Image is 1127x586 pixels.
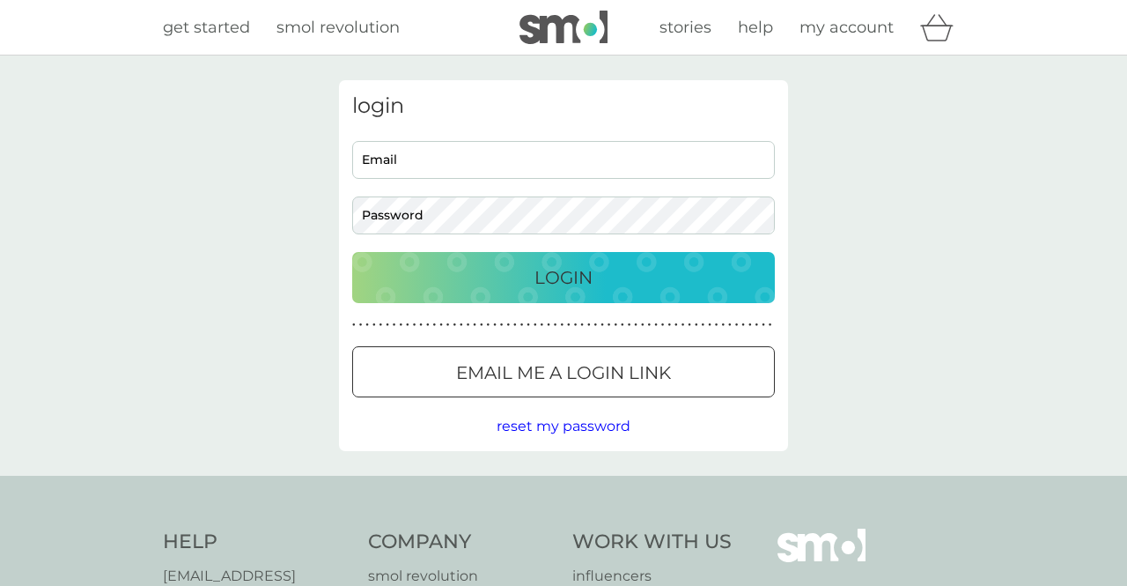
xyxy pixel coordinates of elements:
p: ● [587,321,591,330]
p: ● [541,321,544,330]
p: ● [769,321,772,330]
p: ● [654,321,658,330]
p: ● [372,321,376,330]
p: ● [721,321,725,330]
span: stories [659,18,711,37]
p: ● [506,321,510,330]
p: Login [534,263,593,292]
p: ● [500,321,504,330]
p: ● [681,321,685,330]
p: ● [715,321,718,330]
p: ● [419,321,423,330]
h4: Company [368,529,556,556]
p: ● [741,321,745,330]
p: ● [393,321,396,330]
p: ● [688,321,691,330]
a: help [738,15,773,41]
p: ● [560,321,563,330]
p: ● [755,321,759,330]
p: ● [480,321,483,330]
p: ● [433,321,437,330]
p: ● [520,321,524,330]
p: ● [473,321,476,330]
p: ● [702,321,705,330]
a: get started [163,15,250,41]
p: ● [567,321,571,330]
p: ● [493,321,497,330]
p: ● [708,321,711,330]
span: smol revolution [276,18,400,37]
p: ● [453,321,456,330]
p: ● [527,321,530,330]
a: smol revolution [276,15,400,41]
p: ● [667,321,671,330]
p: ● [614,321,617,330]
p: ● [621,321,624,330]
p: ● [600,321,604,330]
p: ● [399,321,402,330]
p: ● [426,321,430,330]
p: ● [554,321,557,330]
a: my account [799,15,894,41]
p: ● [628,321,631,330]
span: my account [799,18,894,37]
p: ● [413,321,416,330]
p: ● [762,321,765,330]
h4: Help [163,529,350,556]
img: smol [519,11,608,44]
p: ● [386,321,389,330]
p: ● [439,321,443,330]
p: ● [641,321,645,330]
p: ● [487,321,490,330]
span: get started [163,18,250,37]
p: ● [359,321,363,330]
p: ● [661,321,665,330]
button: reset my password [497,415,630,438]
p: ● [728,321,732,330]
p: ● [648,321,652,330]
p: ● [574,321,578,330]
button: Login [352,252,775,303]
p: ● [547,321,550,330]
a: stories [659,15,711,41]
span: reset my password [497,418,630,434]
p: ● [594,321,598,330]
p: ● [735,321,739,330]
h3: login [352,93,775,119]
p: ● [467,321,470,330]
p: ● [365,321,369,330]
span: help [738,18,773,37]
p: ● [406,321,409,330]
p: ● [460,321,463,330]
p: ● [608,321,611,330]
p: ● [446,321,450,330]
p: ● [674,321,678,330]
p: ● [695,321,698,330]
button: Email me a login link [352,346,775,397]
h4: Work With Us [572,529,732,556]
p: ● [534,321,537,330]
p: ● [352,321,356,330]
p: ● [513,321,517,330]
p: ● [379,321,383,330]
p: ● [580,321,584,330]
p: Email me a login link [456,359,671,387]
p: ● [634,321,637,330]
p: ● [748,321,752,330]
div: basket [920,10,964,45]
